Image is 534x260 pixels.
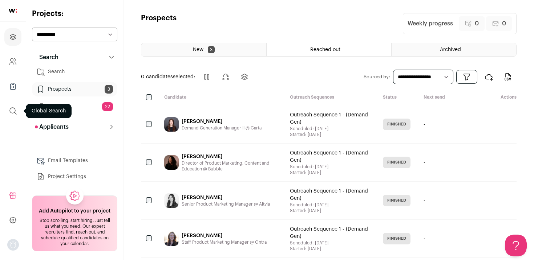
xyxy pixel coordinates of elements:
img: 4deb7e93792b98533fcf144aab4bc2f751dae3dca525914190220fe920ac753a [164,155,179,170]
a: Email Templates [32,153,117,168]
div: Outreach Sequence 1 - (Demand Gen) [290,111,372,126]
a: Projects [4,28,21,46]
div: Director of Product Marketing, Content and Education @ Bubble [182,160,278,172]
div: Scheduled: [DATE] [290,164,372,170]
a: Replied22 [32,99,117,114]
span: - [424,235,425,242]
div: [PERSON_NAME] [182,194,270,201]
div: Senior Product Marketing Manager @ Altvia [182,201,270,207]
div: Global Search [26,104,72,118]
button: Open dropdown [456,70,477,84]
img: nopic.png [7,239,19,251]
img: wellfound-shorthand-0d5821cbd27db2630d0214b213865d53afaa358527fdda9d0ea32b1df1b89c2c.svg [9,9,17,13]
div: Started: [DATE] [290,170,372,176]
button: Export to ATS [480,68,498,86]
a: Search [32,65,117,79]
span: - [424,121,425,128]
a: Company and ATS Settings [4,53,21,70]
button: Open dropdown [7,239,19,251]
a: Project Settings [32,169,117,184]
p: Applicants [35,123,69,131]
span: New [193,47,203,52]
div: Scheduled: [DATE] [290,126,372,132]
div: Outreach Sequence 1 - (Demand Gen) [290,187,372,202]
a: Company Lists [4,78,21,95]
span: Finished [383,157,410,168]
div: Status [377,94,418,101]
label: Sourced by: [364,74,390,80]
div: Started: [DATE] [290,132,372,137]
div: Started: [DATE] [290,208,372,214]
a: Add Autopilot to your project Stop scrolling, start hiring. Just tell us what you need. Our exper... [32,195,117,251]
span: Reached out [310,47,340,52]
div: Outreach Sequence 1 - (Demand Gen) [290,226,372,240]
button: Applicants [32,120,117,134]
div: Outreach Sequences [284,94,377,101]
p: Search [35,53,58,62]
div: Scheduled: [DATE] [290,240,372,246]
span: Finished [383,195,410,206]
span: 3 [105,85,113,94]
div: Actions [476,94,517,101]
div: Scheduled: [DATE] [290,202,372,208]
span: - [424,159,425,166]
a: Prospects3 [32,82,117,96]
a: Archived [392,43,516,56]
span: Finished [383,233,410,244]
span: selected: [141,73,195,81]
span: 0 [475,19,479,28]
div: [PERSON_NAME] [182,118,262,125]
span: 22 [102,102,113,111]
div: Candidate [158,94,284,101]
div: Next send [418,94,476,101]
div: Outreach Sequence 1 - (Demand Gen) [290,149,372,164]
button: Search [32,50,117,65]
div: Staff Product Marketing Manager @ Ontra [182,239,267,245]
div: [PERSON_NAME] [182,232,267,239]
button: Export to CSV [499,68,517,86]
a: New 3 [141,43,266,56]
h1: Prospects [141,13,177,34]
div: Demand Generation Manager II @ Carta [182,125,262,131]
div: [PERSON_NAME] [182,153,278,160]
img: 4ae2bbfb2b646b5292a977aa8ad303353deaad94a99fc8660799708565876893 [164,231,179,246]
span: - [424,197,425,204]
div: Stop scrolling, start hiring. Just tell us what you need. Our expert recruiters find, reach out, ... [37,218,113,247]
span: Finished [383,119,410,130]
div: Weekly progress [408,19,453,28]
h2: Projects: [32,9,117,19]
span: 0 [502,19,506,28]
span: 0 candidates [141,74,173,79]
iframe: Help Scout Beacon - Open [505,235,527,256]
span: Archived [440,47,461,52]
div: Started: [DATE] [290,246,372,252]
img: 9e0010c9734af2c05ef3a4f94af160adf32c473432c70531efc9e8ee9795b53e.jpg [164,193,179,208]
button: Pause outreach [198,68,215,86]
span: 3 [208,46,215,53]
h2: Add Autopilot to your project [39,207,110,215]
img: 5090be08cf4d6e100dba79201b9397be8dd3e002c2659657e7b5b62f99856ea3.jpg [164,117,179,132]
